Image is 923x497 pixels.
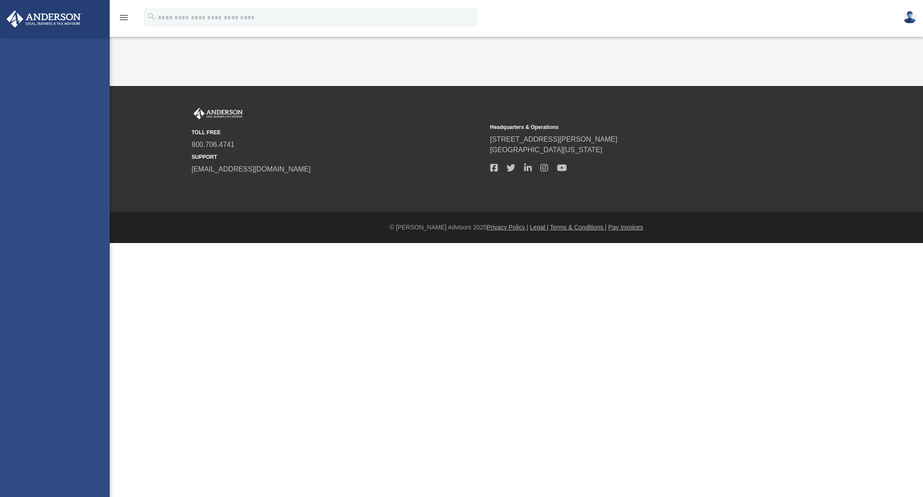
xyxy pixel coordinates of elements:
img: User Pic [903,11,916,24]
a: Legal | [530,224,549,231]
a: Privacy Policy | [487,224,528,231]
a: menu [119,17,129,23]
img: Anderson Advisors Platinum Portal [192,108,244,119]
i: menu [119,12,129,23]
a: [EMAIL_ADDRESS][DOMAIN_NAME] [192,165,311,173]
a: [GEOGRAPHIC_DATA][US_STATE] [490,146,603,154]
img: Anderson Advisors Platinum Portal [4,11,83,28]
div: © [PERSON_NAME] Advisors 2025 [110,223,923,232]
i: search [147,12,156,21]
a: Pay Invoices [608,224,643,231]
a: Terms & Conditions | [550,224,607,231]
small: Headquarters & Operations [490,123,783,131]
a: [STREET_ADDRESS][PERSON_NAME] [490,136,618,143]
small: TOLL FREE [192,129,484,136]
a: 800.706.4741 [192,141,235,148]
small: SUPPORT [192,153,484,161]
